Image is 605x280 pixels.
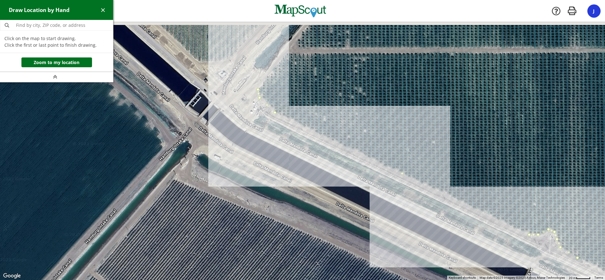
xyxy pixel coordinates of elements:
[2,272,22,280] img: Google
[551,6,561,16] a: Support Docs
[593,8,595,14] span: J
[4,35,109,42] p: Click on the map to start drawing.
[21,57,92,68] button: Zoom to my location
[594,276,603,279] a: Terms
[14,20,113,30] input: Find by city, ZIP code, or address
[569,276,576,280] span: 20 m
[567,276,592,280] button: Map Scale: 20 m per 42 pixels
[449,276,476,280] button: Keyboard shortcuts
[480,276,565,279] span: Map data ©2025 Imagery ©2025 Airbus, Maxar Technologies
[274,2,327,20] img: MapScout
[4,42,109,48] p: Click the first or last point to finish drawing.
[2,272,22,280] a: Open this area in Google Maps (opens a new window)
